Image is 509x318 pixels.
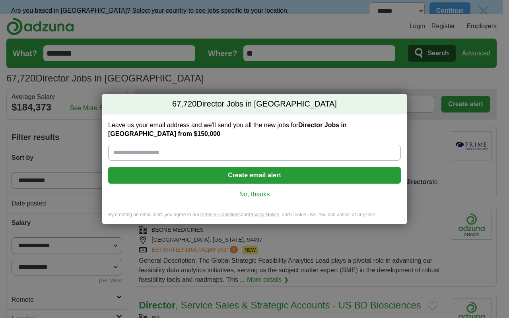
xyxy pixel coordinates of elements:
button: Create email alert [108,167,401,184]
strong: Director Jobs in [GEOGRAPHIC_DATA] from $150,000 [108,122,347,137]
label: Leave us your email address and we'll send you all the new jobs for [108,121,401,138]
a: Privacy Notice [249,212,280,217]
a: No, thanks [115,190,394,199]
h2: Director Jobs in [GEOGRAPHIC_DATA] [102,94,407,114]
a: Terms & Conditions [199,212,241,217]
span: 67,720 [172,99,196,110]
div: By creating an email alert, you agree to our and , and Cookie Use. You can cancel at any time. [102,211,407,225]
